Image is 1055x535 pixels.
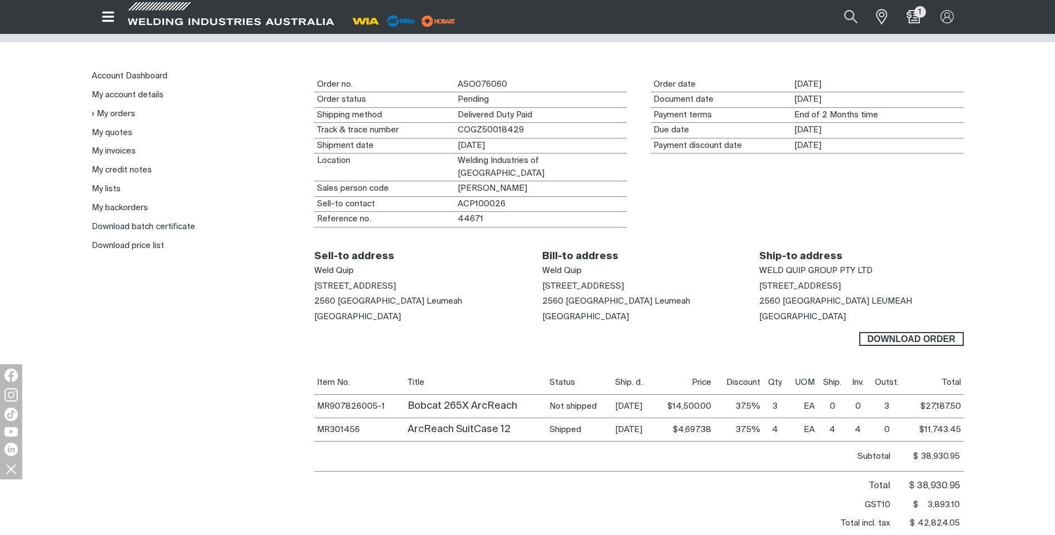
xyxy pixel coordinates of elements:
span: 38,930.95 [917,480,960,493]
span: Unit of measure [795,378,815,387]
a: MR301456 [317,425,360,434]
span: Quantity shipped [823,378,841,387]
span: 38,930.95 [921,450,960,463]
a: My backorders [92,204,148,212]
a: My orders [92,109,135,118]
h2: Ship-to address [759,250,964,263]
a: My lists [92,185,121,193]
span: Quantity invoiced [852,378,864,387]
dd: ASO076060 [455,77,627,92]
img: TikTok [4,408,18,421]
img: Instagram [4,388,18,402]
span: $ [910,519,918,527]
dt: Sell-to contact [314,197,455,212]
td: 37.5% [714,394,763,418]
img: hide socials [2,459,21,478]
span: $14,500.00 [667,402,711,410]
dt: Due date [651,123,791,138]
dt: Sales person code [314,181,455,196]
td: 4 [818,418,847,441]
a: My credit notes [92,166,152,174]
img: Facebook [4,369,18,382]
tbody: Bobcat 265X ArcReach [314,394,964,418]
dd: [DATE] [791,123,963,138]
dd: [DATE] [791,77,963,92]
input: Product name or item number... [818,4,870,29]
a: Bobcat 265X ArcReach [408,401,517,411]
dt: Reference no. [314,212,455,227]
span: 42,824.05 [918,517,960,529]
nav: My account [92,67,296,255]
th: GST10 [314,496,894,514]
td: [DATE] [612,418,653,441]
dt: Order no. [314,77,455,92]
th: Status [547,371,612,394]
span: 3,893.10 [921,498,960,511]
div: [STREET_ADDRESS] 2560 [GEOGRAPHIC_DATA] Leumeah [GEOGRAPHIC_DATA] [542,263,735,325]
td: 3 [763,394,787,418]
a: My invoices [92,147,136,155]
dt: Document date [651,92,791,107]
a: Account Dashboard [92,72,167,80]
td: EA [787,394,818,418]
a: My account details [92,91,164,99]
dd: 44671 [455,212,627,227]
td: 0 [848,394,869,418]
a: My quotes [92,128,132,137]
span: Weld Quip [314,266,354,275]
span: $11,743.45 [919,425,961,434]
th: Total [314,471,894,496]
dt: Track & trace number [314,123,455,138]
td: Shipped [547,418,612,441]
dt: Order date [651,77,791,92]
tbody: ArcReach SuitCase 12 [314,418,964,441]
dd: Delivered Duty Paid [455,108,627,123]
td: 4 [763,418,787,441]
th: Total [905,371,963,394]
th: Discount [714,371,763,394]
dt: Payment discount date [651,138,791,153]
span: Weld Quip [542,266,582,275]
span: WELD QUIP GROUP PTY LTD [759,266,873,275]
dd: [DATE] [791,92,963,107]
td: [DATE] [612,394,653,418]
dd: [DATE] [791,138,963,153]
span: $4,697.38 [673,425,711,434]
td: Not shipped [547,394,612,418]
dd: [DATE] [455,138,627,153]
h2: Sell-to address [314,250,519,263]
span: Download Order [860,332,963,346]
td: 4 [848,418,869,441]
img: YouTube [4,427,18,437]
td: 37.5% [714,418,763,441]
td: 0 [818,394,847,418]
dt: Shipment date [314,138,455,153]
th: Price [653,371,714,394]
span: $27,187.50 [920,402,961,410]
th: Title [405,371,547,394]
dt: Location [314,153,455,181]
td: 0 [869,418,905,441]
span: Qty Outstanding [875,378,899,387]
a: Download batch certificate [92,222,195,231]
img: LinkedIn [4,443,18,456]
a: Download Order [859,332,964,346]
a: MR907826005-1 [317,402,385,410]
dt: Payment terms [651,108,791,123]
dd: [PERSON_NAME] [455,181,627,196]
td: EA [787,418,818,441]
th: Subtotal [314,441,894,471]
a: Download price list [92,241,164,250]
span: $ [909,482,917,491]
button: Search products [832,4,870,29]
span: Shipment date [615,378,642,387]
dd: ACP100026 [455,197,627,212]
div: [STREET_ADDRESS] 2560 [GEOGRAPHIC_DATA] Leumeah [GEOGRAPHIC_DATA] [314,263,519,325]
h2: Bill-to address [542,250,735,263]
img: miller [418,13,459,29]
dt: Shipping method [314,108,455,123]
dd: Welding Industries of [GEOGRAPHIC_DATA] [455,153,627,181]
a: miller [418,17,459,25]
div: [STREET_ADDRESS] 2560 [GEOGRAPHIC_DATA] LEUMEAH [GEOGRAPHIC_DATA] [759,263,964,325]
th: Item No. [314,371,405,394]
